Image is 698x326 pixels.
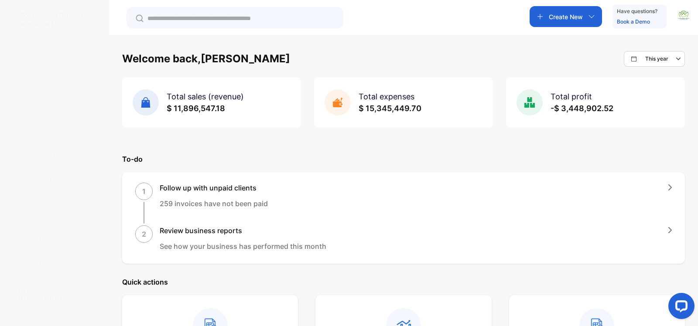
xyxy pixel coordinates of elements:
[122,154,685,164] p: To-do
[549,12,583,21] p: Create New
[677,6,690,27] button: avatar
[359,104,421,113] span: $ 15,345,449.70
[551,92,592,101] span: Total profit
[31,259,55,268] p: Settings
[32,75,48,85] p: Sales
[32,51,49,60] p: Home
[617,7,657,16] p: Have questions?
[7,14,16,23] img: logo
[32,150,58,159] p: Contacts
[530,6,602,27] button: Create New
[122,51,290,67] h1: Welcome back, [PERSON_NAME]
[160,241,326,251] p: See how your business has performed this month
[167,92,244,101] span: Total sales (revenue)
[20,10,93,29] p: Convenience Demand Wholesale LLC
[18,287,91,302] p: [PERSON_NAME] [PERSON_NAME]
[645,55,668,63] p: This year
[5,296,15,306] img: profile
[142,186,146,197] p: 1
[617,18,650,25] a: Book a Demo
[32,125,61,134] p: Expenses
[31,234,57,244] p: Referrals
[167,104,225,113] span: $ 11,896,547.18
[551,104,613,113] span: -$ 3,448,902.52
[142,229,146,239] p: 2
[624,51,685,67] button: This year
[677,9,690,22] img: avatar
[18,302,91,316] p: [EMAIL_ADDRESS][US_STATE][DOMAIN_NAME]
[160,225,326,236] h1: Review business reports
[122,277,685,287] p: Quick actions
[160,198,268,209] p: 259 invoices have not been paid
[32,100,59,109] p: Inventory
[359,92,414,101] span: Total expenses
[32,175,55,184] p: Reports
[661,289,698,326] iframe: LiveChat chat widget
[160,183,268,193] h1: Follow up with unpaid clients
